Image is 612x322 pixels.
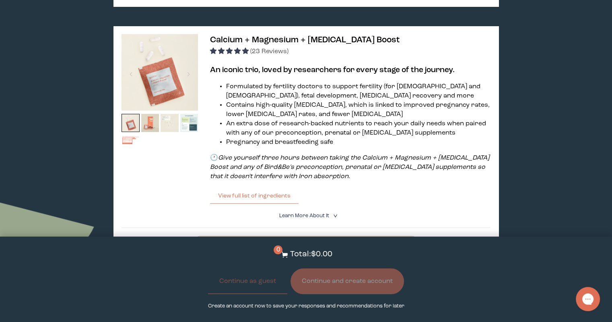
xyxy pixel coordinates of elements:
span: 4.83 stars [210,48,250,55]
span: Learn More About it [279,213,329,218]
i: < [331,214,338,218]
b: An iconic trio, loved by researchers for every stage of the journey. [210,66,455,74]
p: Create an account now to save your responses and recommendations for later [208,302,404,310]
li: Contains high-quality [MEDICAL_DATA], which is linked to improved pregnancy rates, lower [MEDICAL... [226,101,490,119]
img: thumbnail image [180,114,198,132]
img: thumbnail image [122,135,140,154]
img: thumbnail image [122,34,198,111]
button: Continue as guest [208,268,287,294]
li: Formulated by fertility doctors to support fertility (for [DEMOGRAPHIC_DATA] and [DEMOGRAPHIC_DAT... [226,82,490,101]
summary: Learn More About it < [279,212,333,220]
button: View full list of ingredients [210,188,299,204]
img: thumbnail image [122,114,140,132]
span: Pregnancy and breastfeeding safe [226,139,333,145]
button: Continue and create account [291,268,404,294]
p: Total: $0.00 [290,249,332,260]
span: Calcium + Magnesium + [MEDICAL_DATA] Boost [210,36,400,44]
em: Give yourself three hours between taking the Calcium + Magnesium + [MEDICAL_DATA] Boost and any o... [210,155,489,180]
img: thumbnail image [141,114,159,132]
iframe: Gorgias live chat messenger [572,284,604,314]
span: 0 [274,245,282,254]
img: thumbnail image [161,114,179,132]
strong: 🕐 [210,155,218,161]
li: An extra dose of research-backed nutrients to reach your daily needs when paired with any of our ... [226,119,490,138]
span: (23 Reviews) [250,48,288,55]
